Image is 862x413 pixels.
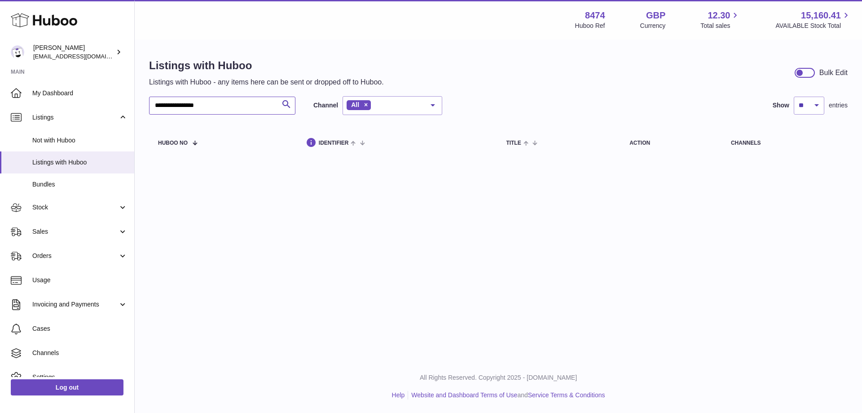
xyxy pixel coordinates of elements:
[32,373,128,382] span: Settings
[708,9,730,22] span: 12.30
[408,391,605,400] li: and
[506,140,521,146] span: title
[392,391,405,399] a: Help
[801,9,841,22] span: 15,160.41
[773,101,789,110] label: Show
[11,45,24,59] img: internalAdmin-8474@internal.huboo.com
[819,68,848,78] div: Bulk Edit
[640,22,666,30] div: Currency
[32,203,118,212] span: Stock
[351,101,359,108] span: All
[33,44,114,61] div: [PERSON_NAME]
[32,180,128,189] span: Bundles
[319,140,349,146] span: identifier
[158,140,188,146] span: Huboo no
[32,113,118,122] span: Listings
[32,89,128,98] span: My Dashboard
[528,391,605,399] a: Service Terms & Conditions
[411,391,517,399] a: Website and Dashboard Terms of Use
[32,324,128,333] span: Cases
[700,9,740,30] a: 12.30 Total sales
[32,136,128,145] span: Not with Huboo
[32,252,118,260] span: Orders
[575,22,605,30] div: Huboo Ref
[142,373,855,382] p: All Rights Reserved. Copyright 2025 - [DOMAIN_NAME]
[829,101,848,110] span: entries
[149,58,384,73] h1: Listings with Huboo
[731,140,839,146] div: channels
[585,9,605,22] strong: 8474
[32,300,118,309] span: Invoicing and Payments
[32,276,128,284] span: Usage
[32,227,118,236] span: Sales
[32,158,128,167] span: Listings with Huboo
[775,22,851,30] span: AVAILABLE Stock Total
[149,77,384,87] p: Listings with Huboo - any items here can be sent or dropped off to Huboo.
[11,379,123,395] a: Log out
[646,9,665,22] strong: GBP
[32,349,128,357] span: Channels
[775,9,851,30] a: 15,160.41 AVAILABLE Stock Total
[33,53,132,60] span: [EMAIL_ADDRESS][DOMAIN_NAME]
[700,22,740,30] span: Total sales
[629,140,713,146] div: action
[313,101,338,110] label: Channel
